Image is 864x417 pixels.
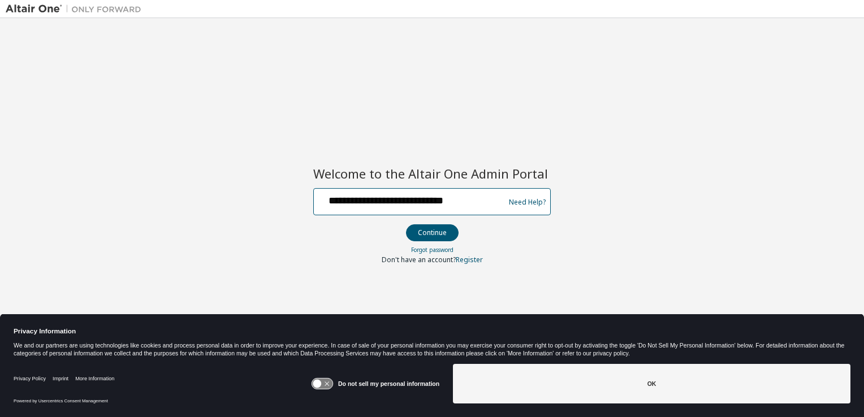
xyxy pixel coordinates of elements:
[456,255,483,264] a: Register
[411,246,453,254] a: Forgot password
[6,3,147,15] img: Altair One
[382,255,456,264] span: Don't have an account?
[406,224,459,241] button: Continue
[313,166,551,181] h2: Welcome to the Altair One Admin Portal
